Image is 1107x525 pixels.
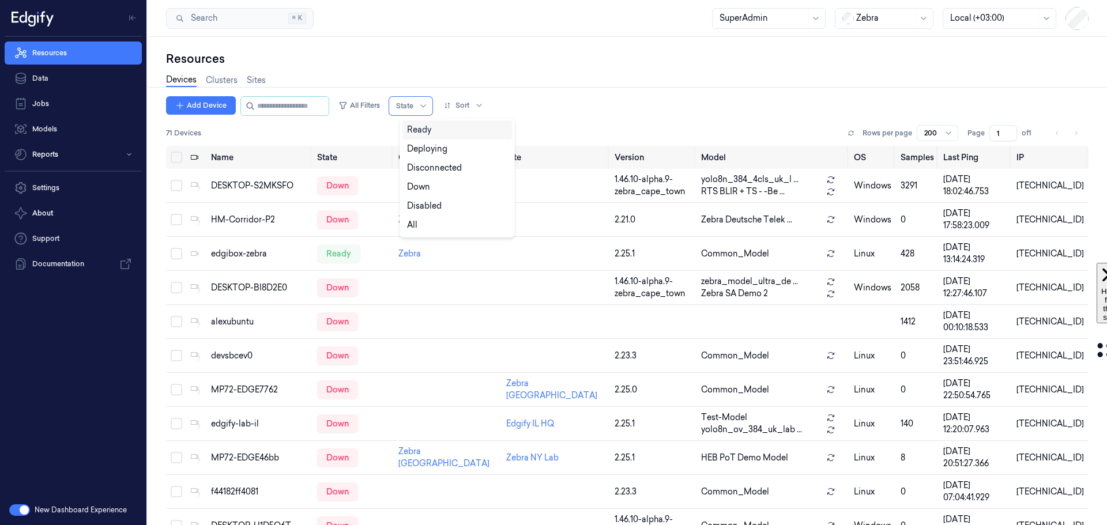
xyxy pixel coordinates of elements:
[211,384,308,396] div: MP72-EDGE7762
[506,452,559,463] a: Zebra NY Lab
[171,152,182,163] button: Select all
[334,96,385,115] button: All Filters
[615,452,692,464] div: 2.25.1
[247,74,266,86] a: Sites
[394,146,502,169] th: Cluster
[615,384,692,396] div: 2.25.0
[502,146,609,169] th: Site
[943,275,1007,300] div: [DATE] 12:27:46.107
[211,248,308,260] div: edgibox-zebra
[5,143,142,166] button: Reports
[854,248,891,260] p: linux
[1016,384,1084,396] div: [TECHNICAL_ID]
[943,377,1007,402] div: [DATE] 22:50:54.765
[1016,350,1084,362] div: [TECHNICAL_ID]
[398,248,421,259] a: Zebra
[610,146,696,169] th: Version
[166,8,314,29] button: Search⌘K
[901,486,934,498] div: 0
[506,378,597,401] a: Zebra [GEOGRAPHIC_DATA]
[317,482,358,501] div: down
[701,384,769,396] span: Common_Model
[896,146,939,169] th: Samples
[615,248,692,260] div: 2.25.1
[171,418,182,429] button: Select row
[615,418,692,430] div: 2.25.1
[701,288,768,300] span: Zebra SA Demo 2
[943,173,1007,198] div: [DATE] 18:02:46.753
[5,41,142,65] a: Resources
[701,275,798,288] span: zebra_model_ultra_de ...
[863,128,912,138] p: Rows per page
[854,452,891,464] p: linux
[317,176,358,195] div: down
[854,350,891,362] p: linux
[166,128,201,138] span: 71 Devices
[943,241,1007,266] div: [DATE] 13:14:24.319
[211,452,308,464] div: MP72-EDGE46bb
[1016,214,1084,226] div: [TECHNICAL_ID]
[701,186,785,198] span: RTS BLIR + TS - -Be ...
[317,346,358,365] div: down
[407,124,431,136] div: Ready
[701,452,788,464] span: HEB PoT Demo Model
[211,418,308,430] div: edgify-lab-il
[1016,282,1084,294] div: [TECHNICAL_ID]
[171,248,182,259] button: Select row
[1012,146,1089,169] th: IP
[701,424,802,436] span: yolo8n_ov_384_uk_lab ...
[943,207,1007,232] div: [DATE] 17:58:23.009
[1049,125,1084,141] nav: pagination
[5,118,142,141] a: Models
[1016,248,1084,260] div: [TECHNICAL_ID]
[849,146,896,169] th: OS
[901,214,934,226] div: 0
[407,219,417,231] div: All
[171,214,182,225] button: Select row
[211,214,308,226] div: HM-Corridor-P2
[939,146,1012,169] th: Last Ping
[211,180,308,192] div: DESKTOP-S2MKSFO
[206,146,312,169] th: Name
[1016,486,1084,498] div: [TECHNICAL_ID]
[701,214,792,226] span: Zebra Deutsche Telek ...
[123,9,142,27] button: Toggle Navigation
[701,486,769,498] span: Common_Model
[854,384,891,396] p: linux
[398,214,421,225] a: Zebra
[5,227,142,250] a: Support
[171,384,182,395] button: Select row
[943,445,1007,470] div: [DATE] 20:51:27.366
[901,418,934,430] div: 140
[943,411,1007,436] div: [DATE] 12:20:07.963
[211,282,308,294] div: DESKTOP-BI8D2E0
[1016,180,1084,192] div: [TECHNICAL_ID]
[317,414,358,433] div: down
[398,446,490,469] a: Zebra [GEOGRAPHIC_DATA]
[1016,316,1084,328] div: [TECHNICAL_ID]
[166,96,236,115] button: Add Device
[317,244,360,263] div: ready
[166,74,197,87] a: Devices
[701,248,769,260] span: Common_Model
[854,214,891,226] p: windows
[615,275,692,300] div: 1.46.10-alpha.9-zebra_cape_town
[407,162,462,174] div: Disconnected
[854,418,891,430] p: linux
[615,350,692,362] div: 2.23.3
[5,252,142,275] a: Documentation
[901,282,934,294] div: 2058
[901,316,934,328] div: 1412
[615,486,692,498] div: 2.23.3
[701,411,747,424] span: Test-Model
[5,67,142,90] a: Data
[1016,452,1084,464] div: [TECHNICAL_ID]
[901,350,934,362] div: 0
[317,210,358,229] div: down
[506,418,554,429] a: Edgify IL HQ
[211,350,308,362] div: devsbcev0
[701,350,769,362] span: Common_Model
[317,278,358,297] div: down
[317,312,358,331] div: down
[317,448,358,467] div: down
